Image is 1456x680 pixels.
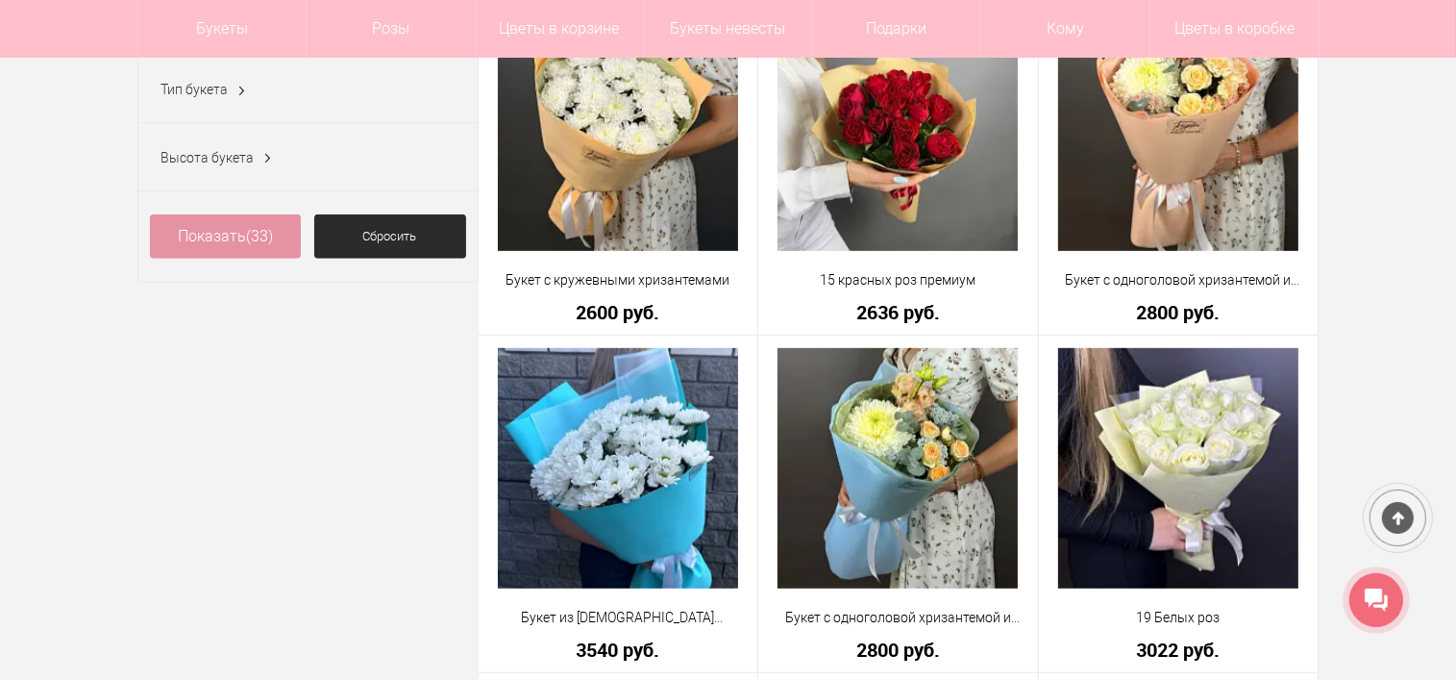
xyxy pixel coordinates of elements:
a: Букет из [DEMOGRAPHIC_DATA] кустовых [491,608,746,628]
img: Букет из хризантем кустовых [498,348,738,589]
span: Высота букета [161,150,255,165]
img: 19 Белых роз [1058,348,1298,589]
a: 2800 руб. [771,640,1025,660]
a: 3022 руб. [1051,640,1306,660]
a: Букет с одноголовой хризантемой и эустомой [1051,270,1306,290]
img: Букет с кружевными хризантемами [498,11,738,251]
img: Букет с одноголовой хризантемой и эустомой в голубой упаковке [777,348,1018,589]
a: 2600 руб. [491,302,746,322]
a: 3540 руб. [491,640,746,660]
a: Показать(33) [150,214,302,259]
a: Букет с одноголовой хризантемой и эустомой в голубой упаковке [771,608,1025,628]
span: (33) [246,227,273,245]
a: 2800 руб. [1051,302,1306,322]
img: Букет с одноголовой хризантемой и эустомой [1058,11,1298,251]
span: Тип букета [161,82,229,97]
a: 19 Белых роз [1051,608,1306,628]
a: 15 красных роз премиум [771,270,1025,290]
a: 2636 руб. [771,302,1025,322]
img: 15 красных роз премиум [777,11,1018,251]
a: Сбросить [314,214,466,259]
a: Букет с кружевными хризантемами [491,270,746,290]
